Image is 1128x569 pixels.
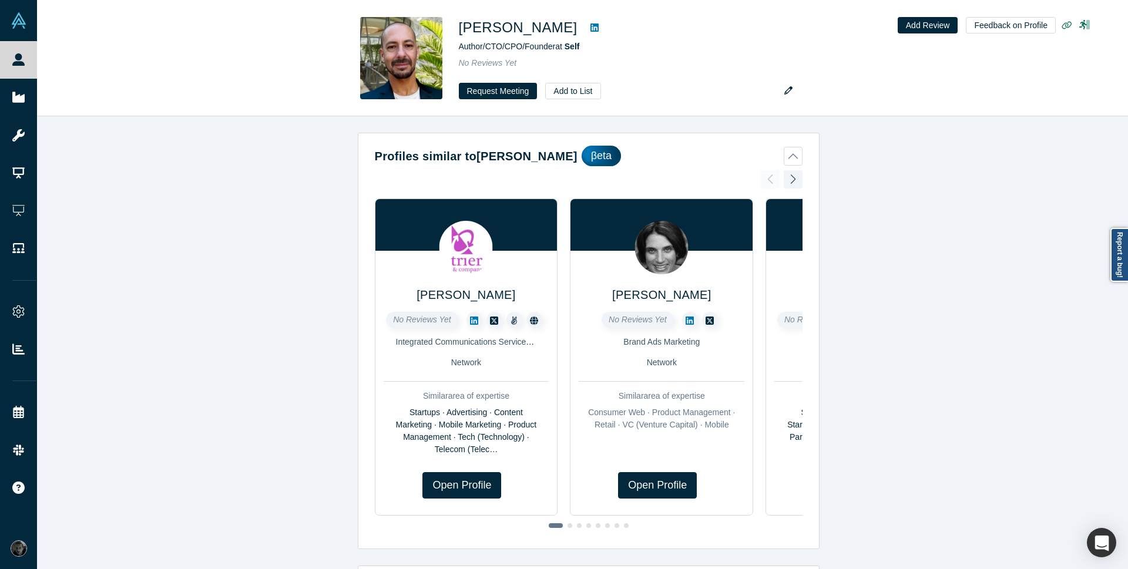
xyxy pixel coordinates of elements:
[612,288,711,301] a: [PERSON_NAME]
[579,390,744,402] div: Similar area of expertise
[417,288,515,301] a: [PERSON_NAME]
[375,146,803,166] button: Profiles similar to[PERSON_NAME]βeta
[1110,228,1128,282] a: Report a bug!
[459,58,517,68] span: No Reviews Yet
[898,17,958,33] button: Add Review
[545,83,600,99] button: Add to List
[459,42,580,51] span: Author/CTO/CPO/Founder at
[635,221,689,274] img: Alexandra Tibbetts's Profile Image
[384,406,549,456] div: Startups · Advertising · Content Marketing · Mobile Marketing · Product Management · Tech (Techno...
[579,356,744,369] div: Network
[966,17,1056,33] button: Feedback on Profile
[459,83,538,99] button: Request Meeting
[784,315,842,324] span: No Reviews Yet
[439,221,493,274] img: Beth Trier's Profile Image
[384,356,549,369] div: Network
[459,17,578,38] h1: [PERSON_NAME]
[774,406,940,456] div: SaaS (Software as a Service) · Startups · CRM · Enterprise · Strategic Partnerships · Strategy · ...
[396,337,810,346] span: Integrated Communications Services for Technology Companies. Founder/Managing Director, Trier and...
[11,540,27,557] img: Rami Chousein's Account
[588,408,735,429] span: Consumer Web · Product Management · Retail · VC (Venture Capital) · Mobile
[565,42,580,51] a: Self
[393,315,451,324] span: No Reviews Yet
[582,146,621,166] div: βeta
[360,17,442,99] img: Marcelo Calbucci's Profile Image
[11,12,27,29] img: Alchemist Vault Logo
[384,390,549,402] div: Similar area of expertise
[774,390,940,402] div: Similar area of expertise
[609,315,667,324] span: No Reviews Yet
[422,472,501,499] a: Open Profile
[375,147,578,165] h2: Profiles similar to [PERSON_NAME]
[618,472,697,499] a: Open Profile
[774,356,940,369] div: Network
[623,337,700,346] span: Brand Ads Marketing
